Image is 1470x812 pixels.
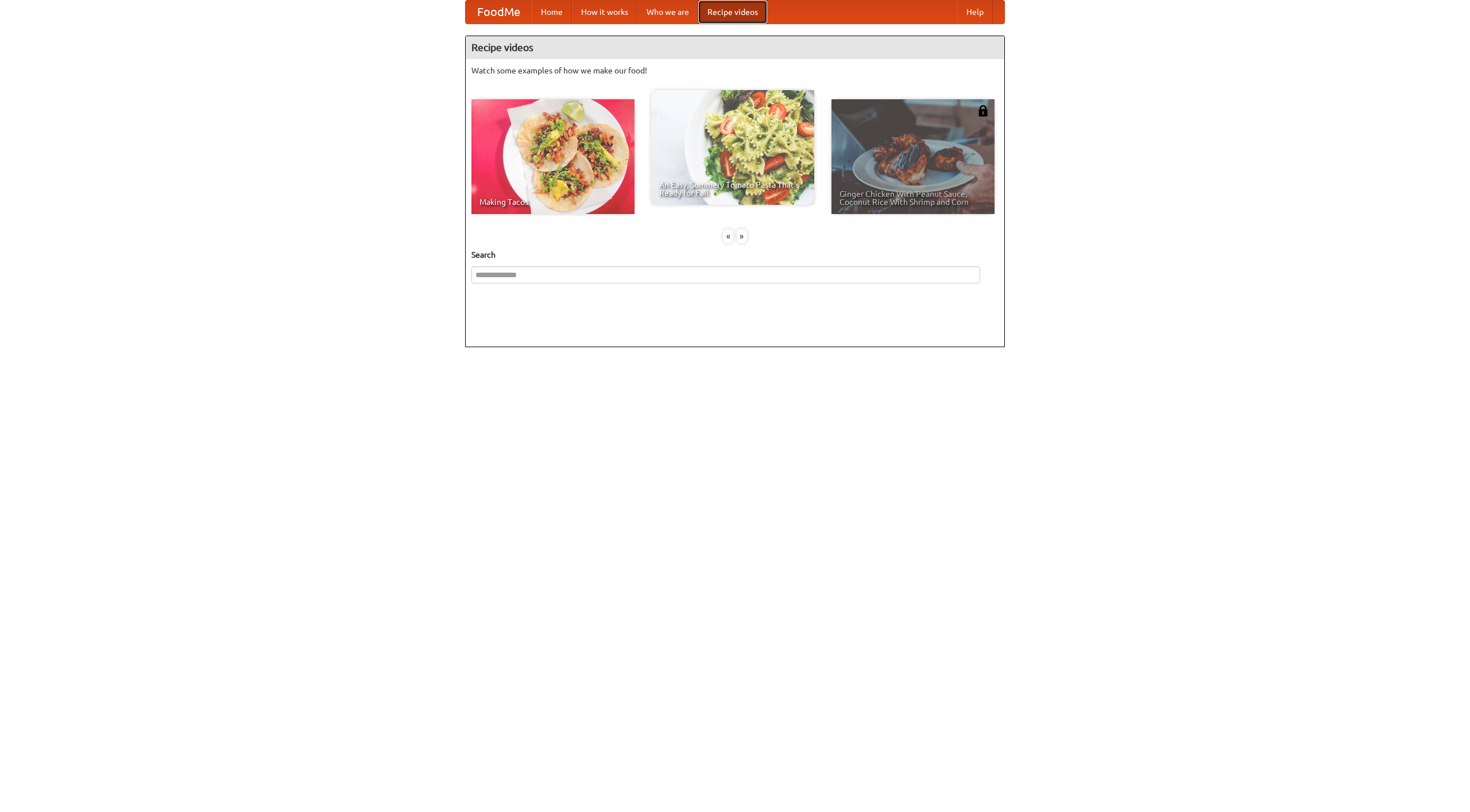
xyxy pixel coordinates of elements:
span: Making Tacos [479,198,626,206]
img: 483408.png [977,105,989,116]
div: « [723,229,733,243]
h5: Search [471,249,999,261]
a: Help [957,1,993,24]
a: Home [532,1,572,24]
a: An Easy, Summery Tomato Pasta That's Ready for Fall [651,90,814,205]
a: Recipe videos [698,1,767,24]
div: » [737,229,747,243]
a: Who we are [637,1,698,24]
a: How it works [572,1,637,24]
h4: Recipe videos [466,36,1004,59]
a: Making Tacos [471,99,635,214]
a: FoodMe [466,1,532,24]
p: Watch some examples of how we make our food! [471,65,999,76]
span: An Easy, Summery Tomato Pasta That's Ready for Fall [659,181,806,197]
